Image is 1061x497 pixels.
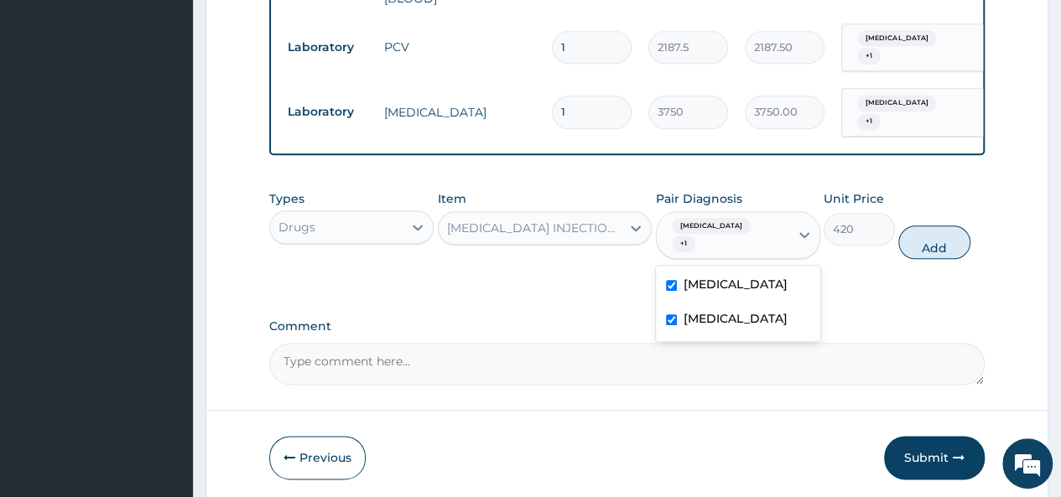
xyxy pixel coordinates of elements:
[376,30,544,64] td: PCV
[857,113,881,130] span: + 1
[438,190,466,207] label: Item
[87,94,282,116] div: Chat with us now
[857,30,936,47] span: [MEDICAL_DATA]
[656,190,742,207] label: Pair Diagnosis
[97,144,231,313] span: We're online!
[279,96,376,127] td: Laboratory
[857,48,881,65] span: + 1
[824,190,884,207] label: Unit Price
[269,192,304,206] label: Types
[275,8,315,49] div: Minimize live chat window
[269,319,985,334] label: Comment
[279,32,376,63] td: Laboratory
[884,436,985,479] button: Submit
[31,84,68,126] img: d_794563401_company_1708531726252_794563401
[672,236,695,252] span: + 1
[8,324,320,383] textarea: Type your message and hit 'Enter'
[447,220,623,236] div: [MEDICAL_DATA] INJECTION - 75MG
[684,310,788,327] label: [MEDICAL_DATA]
[857,95,936,111] span: [MEDICAL_DATA]
[269,436,366,479] button: Previous
[376,96,544,129] td: [MEDICAL_DATA]
[672,218,751,235] span: [MEDICAL_DATA]
[684,276,788,293] label: [MEDICAL_DATA]
[898,225,970,259] button: Add
[278,219,315,236] div: Drugs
